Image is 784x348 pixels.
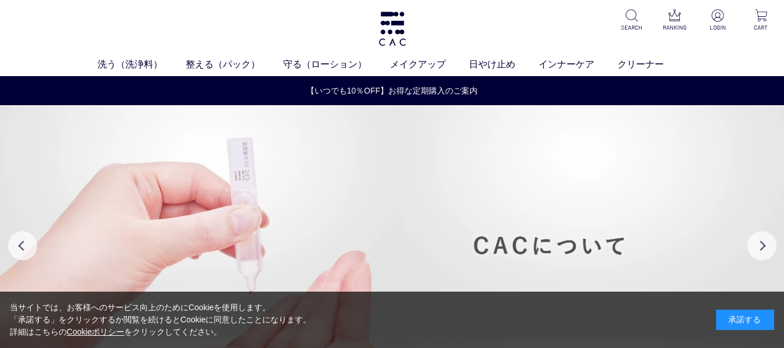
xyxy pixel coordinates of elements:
[377,12,407,46] img: logo
[1,85,783,97] a: 【いつでも10％OFF】お得な定期購入のご案内
[97,58,186,71] a: 洗う（洗浄料）
[661,9,689,32] a: RANKING
[704,9,732,32] a: LOGIN
[283,58,390,71] a: 守る（ローション）
[704,23,732,32] p: LOGIN
[716,310,774,330] div: 承諾する
[617,58,687,71] a: クリーナー
[747,9,775,32] a: CART
[186,58,283,71] a: 整える（パック）
[661,23,689,32] p: RANKING
[618,23,646,32] p: SEARCH
[10,302,312,338] div: 当サイトでは、お客様へのサービス向上のためにCookieを使用します。 「承諾する」をクリックするか閲覧を続けるとCookieに同意したことになります。 詳細はこちらの をクリックしてください。
[747,231,776,260] button: Next
[539,58,617,71] a: インナーケア
[8,231,37,260] button: Previous
[67,327,125,336] a: Cookieポリシー
[618,9,646,32] a: SEARCH
[390,58,469,71] a: メイクアップ
[469,58,539,71] a: 日やけ止め
[747,23,775,32] p: CART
